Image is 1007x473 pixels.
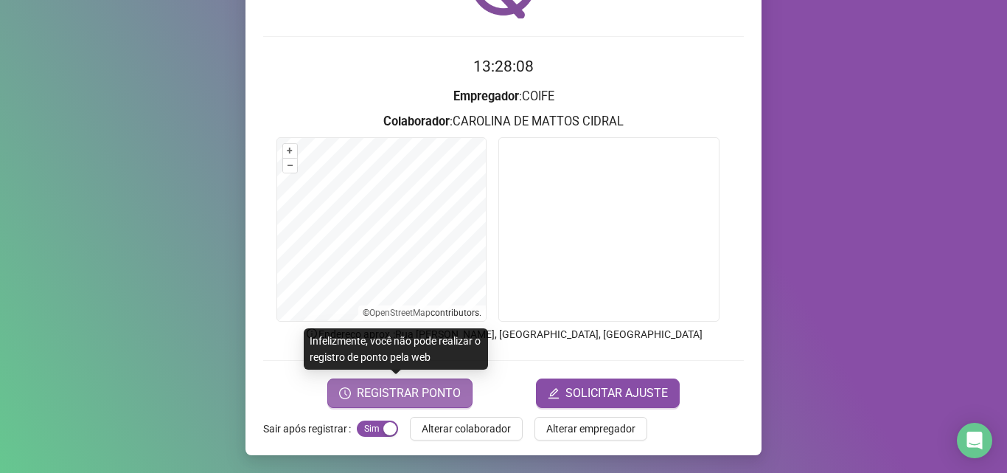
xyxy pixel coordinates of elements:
p: Endereço aprox. : Rua [PERSON_NAME], [GEOGRAPHIC_DATA], [GEOGRAPHIC_DATA] [263,326,744,342]
a: OpenStreetMap [369,308,431,318]
span: SOLICITAR AJUSTE [565,384,668,402]
span: Alterar colaborador [422,421,511,437]
span: info-circle [305,327,318,340]
button: REGISTRAR PONTO [327,379,473,408]
time: 13:28:08 [473,58,534,75]
span: edit [548,387,560,399]
button: Alterar empregador [534,417,647,441]
div: Open Intercom Messenger [957,423,992,458]
span: Alterar empregador [546,421,635,437]
strong: Colaborador [383,114,450,128]
li: © contributors. [363,308,481,318]
span: REGISTRAR PONTO [357,384,461,402]
h3: : COIFE [263,87,744,106]
button: editSOLICITAR AJUSTE [536,379,680,408]
label: Sair após registrar [263,417,357,441]
h3: : CAROLINA DE MATTOS CIDRAL [263,112,744,131]
button: + [283,144,297,158]
strong: Empregador [453,89,519,103]
span: clock-circle [339,387,351,399]
button: Alterar colaborador [410,417,523,441]
button: – [283,159,297,173]
div: Infelizmente, você não pode realizar o registro de ponto pela web [304,328,488,370]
